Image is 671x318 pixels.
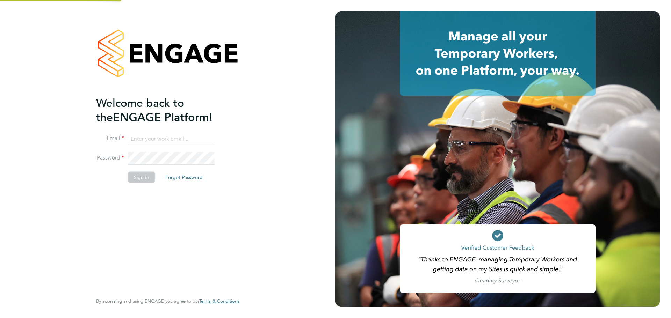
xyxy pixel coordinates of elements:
span: By accessing and using ENGAGE you agree to our [96,298,239,304]
button: Sign In [128,172,155,183]
label: Password [96,154,124,162]
a: Terms & Conditions [199,298,239,304]
label: Email [96,135,124,142]
button: Forgot Password [160,172,208,183]
input: Enter your work email... [128,133,215,145]
h2: ENGAGE Platform! [96,96,232,124]
span: Terms & Conditions [199,298,239,304]
span: Welcome back to the [96,96,184,124]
